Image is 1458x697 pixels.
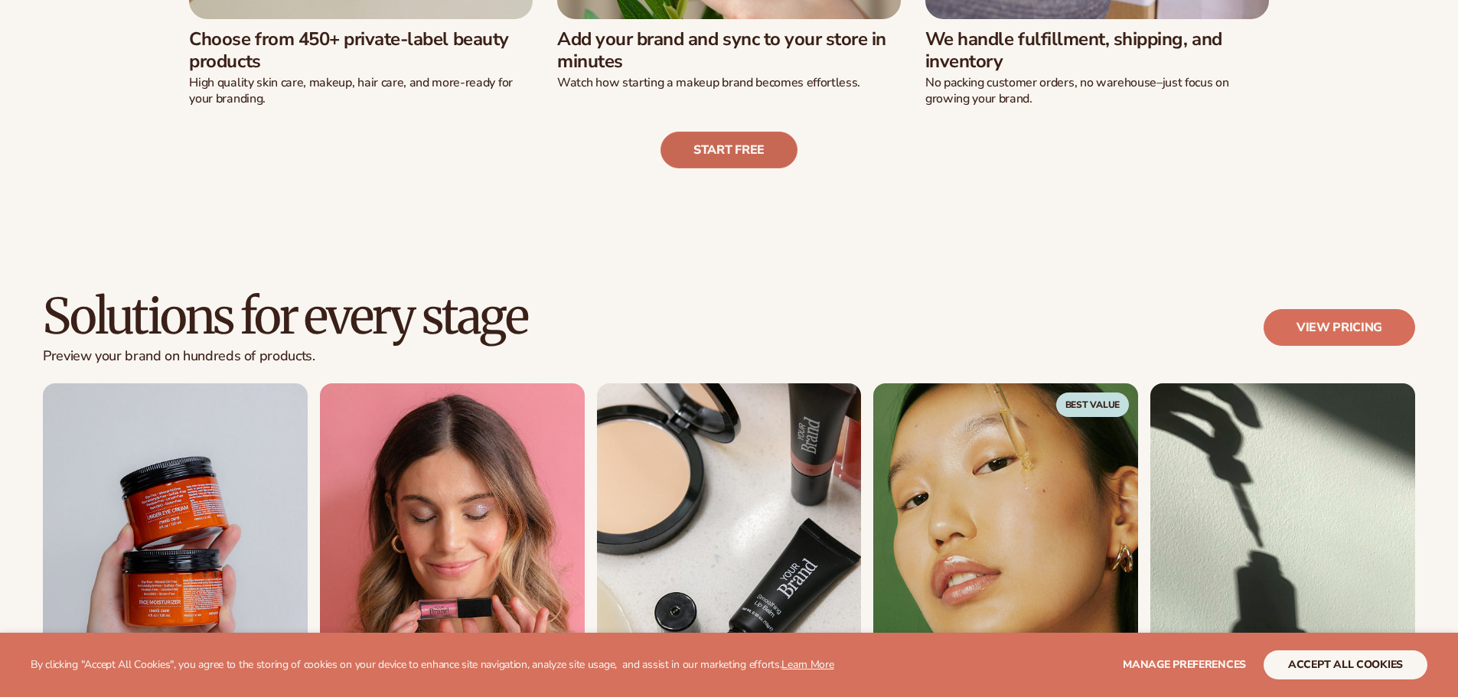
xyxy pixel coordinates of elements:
button: accept all cookies [1264,650,1427,679]
p: Preview your brand on hundreds of products. [43,348,527,365]
span: Best Value [1056,392,1130,417]
span: Manage preferences [1123,657,1246,672]
p: High quality skin care, makeup, hair care, and more-ready for your branding. [189,75,533,107]
a: Start free [661,132,797,168]
h2: Solutions for every stage [43,291,527,342]
button: Manage preferences [1123,650,1246,679]
a: Learn More [781,657,833,672]
p: By clicking "Accept All Cookies", you agree to the storing of cookies on your device to enhance s... [31,659,834,672]
p: No packing customer orders, no warehouse–just focus on growing your brand. [925,75,1269,107]
h3: Choose from 450+ private-label beauty products [189,28,533,73]
a: View pricing [1264,309,1415,346]
h3: We handle fulfillment, shipping, and inventory [925,28,1269,73]
p: Watch how starting a makeup brand becomes effortless. [557,75,901,91]
h3: Add your brand and sync to your store in minutes [557,28,901,73]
